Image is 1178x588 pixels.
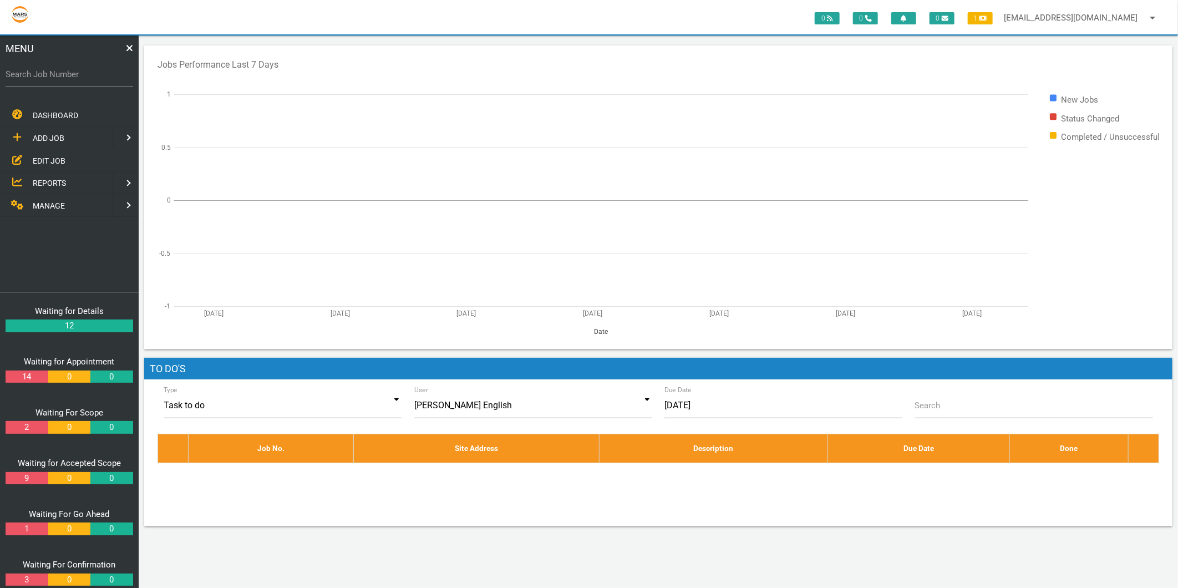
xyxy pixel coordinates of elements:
[33,179,66,187] span: REPORTS
[167,196,171,204] text: 0
[599,434,828,463] th: Description
[815,12,840,24] span: 0
[23,560,116,570] a: Waiting For Confirmation
[6,472,48,485] a: 9
[33,111,78,120] span: DASHBOARD
[1061,113,1119,123] text: Status Changed
[48,574,90,586] a: 0
[828,434,1010,463] th: Due Date
[48,371,90,383] a: 0
[6,574,48,586] a: 3
[853,12,878,24] span: 0
[165,302,170,310] text: -1
[6,371,48,383] a: 14
[968,12,993,24] span: 1
[90,523,133,535] a: 0
[963,310,982,317] text: [DATE]
[594,328,608,336] text: Date
[6,41,34,56] span: MENU
[35,306,104,316] a: Waiting for Details
[35,408,103,418] a: Waiting For Scope
[29,509,110,519] a: Waiting For Go Ahead
[664,385,692,395] label: Due Date
[167,90,171,98] text: 1
[90,371,133,383] a: 0
[1061,132,1160,142] text: Completed / Unsuccessful
[48,523,90,535] a: 0
[33,201,65,210] span: MANAGE
[11,6,29,23] img: s3file
[160,249,171,257] text: -0.5
[331,310,350,317] text: [DATE]
[90,421,133,434] a: 0
[48,472,90,485] a: 0
[204,310,224,317] text: [DATE]
[6,421,48,434] a: 2
[457,310,476,317] text: [DATE]
[930,12,954,24] span: 0
[90,574,133,586] a: 0
[6,68,133,81] label: Search Job Number
[33,134,64,143] span: ADD JOB
[915,399,941,412] label: Search
[18,458,121,468] a: Waiting for Accepted Scope
[6,320,133,332] a: 12
[164,385,177,395] label: Type
[1010,434,1129,463] th: Done
[48,421,90,434] a: 0
[710,310,729,317] text: [DATE]
[158,59,278,69] text: Jobs Performance Last 7 Days
[836,310,856,317] text: [DATE]
[161,143,171,151] text: 0.5
[1061,94,1098,104] text: New Jobs
[6,523,48,535] a: 1
[583,310,603,317] text: [DATE]
[354,434,600,463] th: Site Address
[188,434,353,463] th: Job No.
[144,358,1172,380] h1: To Do's
[414,385,428,395] label: User
[90,472,133,485] a: 0
[33,156,65,165] span: EDIT JOB
[24,357,115,367] a: Waiting for Appointment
